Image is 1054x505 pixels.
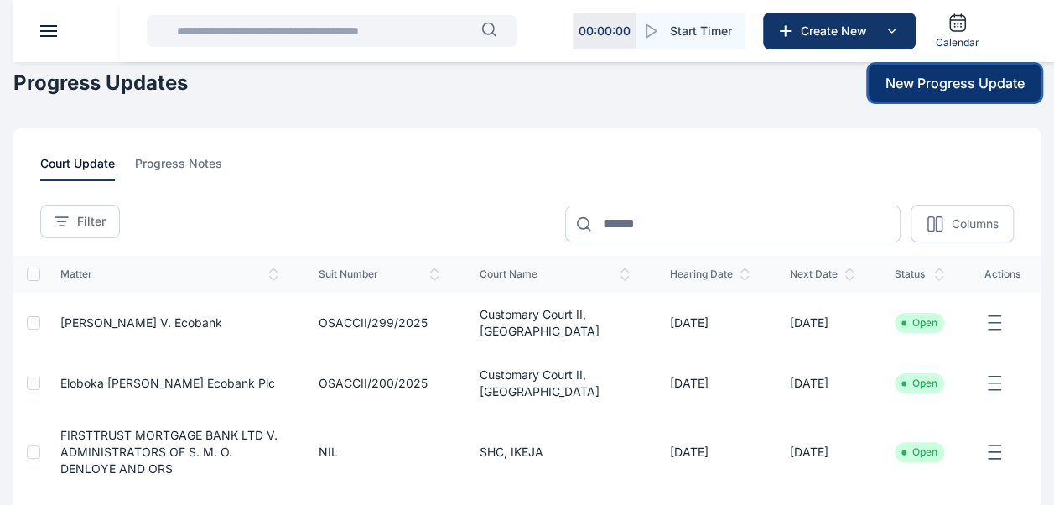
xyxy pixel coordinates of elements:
td: [DATE] [650,293,770,353]
td: [DATE] [650,414,770,491]
a: progress notes [135,155,242,181]
span: suit number [319,268,439,281]
a: Eloboka [PERSON_NAME] Ecobank Plc [60,376,275,390]
span: actions [984,268,1020,281]
button: Create New [763,13,916,49]
td: NIL [299,414,460,491]
span: court update [40,155,115,181]
span: court name [480,268,630,281]
span: Start Timer [670,23,732,39]
td: OSACCII/200/2025 [299,353,460,414]
a: [PERSON_NAME] v. Ecobank [60,315,222,330]
td: SHC, IKEJA [460,414,650,491]
span: Calendar [936,36,979,49]
td: Customary Court II, [GEOGRAPHIC_DATA] [460,293,650,353]
a: Calendar [929,6,986,56]
p: Columns [951,216,998,232]
td: [DATE] [770,293,875,353]
span: progress notes [135,155,222,181]
button: New Progress Update [869,65,1041,102]
h1: Progress Updates [13,70,188,96]
li: Open [901,445,937,459]
span: status [895,268,944,281]
span: Filter [77,213,106,230]
span: New Progress Update [885,73,1025,93]
button: Columns [911,205,1014,242]
span: Create New [794,23,881,39]
a: court update [40,155,135,181]
p: 00 : 00 : 00 [579,23,631,39]
li: Open [901,316,937,330]
td: Customary Court II, [GEOGRAPHIC_DATA] [460,353,650,414]
td: OSACCII/299/2025 [299,293,460,353]
a: FIRSTTRUST MORTGAGE BANK LTD v. ADMINISTRATORS OF S. M. O. DENLOYE AND ORS [60,428,278,476]
td: [DATE] [650,353,770,414]
td: [DATE] [770,414,875,491]
li: Open [901,377,937,390]
span: matter [60,268,278,281]
td: [DATE] [770,353,875,414]
span: hearing date [670,268,750,281]
button: Filter [40,205,120,238]
span: next date [790,268,854,281]
button: Start Timer [636,13,745,49]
